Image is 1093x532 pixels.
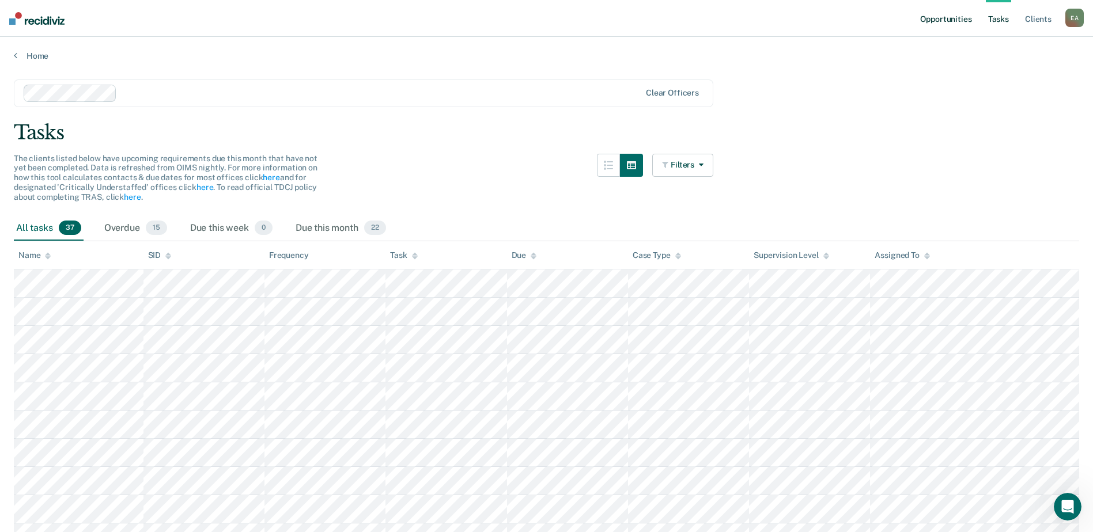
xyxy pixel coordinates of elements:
a: here [263,173,279,182]
button: EA [1065,9,1084,27]
span: 0 [255,221,273,235]
span: 15 [146,221,167,235]
div: E A [1065,9,1084,27]
span: The clients listed below have upcoming requirements due this month that have not yet been complet... [14,154,317,202]
a: here [124,192,141,202]
button: Filters [652,154,713,177]
div: Task [390,250,417,260]
div: Due this month22 [293,216,388,241]
div: Clear officers [646,88,699,98]
iframe: Intercom live chat [1054,493,1081,520]
div: Name [18,250,51,260]
span: 22 [364,221,386,235]
a: here [196,183,213,192]
div: Frequency [269,250,309,260]
div: SID [148,250,172,260]
div: Overdue15 [102,216,169,241]
div: Case Type [633,250,681,260]
div: Due this week0 [188,216,275,241]
div: Assigned To [875,250,929,260]
div: Due [512,250,537,260]
div: Supervision Level [754,250,829,260]
img: Recidiviz [9,12,65,25]
span: 37 [59,221,81,235]
div: Tasks [14,121,1079,145]
a: Home [14,51,1079,61]
div: All tasks37 [14,216,84,241]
